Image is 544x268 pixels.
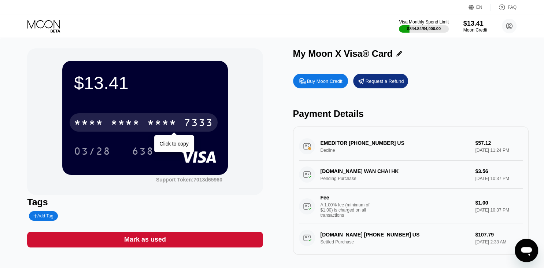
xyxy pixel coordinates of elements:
[156,177,222,183] div: Support Token: 7013d65960
[463,20,487,27] div: $13.41
[463,20,487,33] div: $13.41Moon Credit
[463,27,487,33] div: Moon Credit
[353,74,408,88] div: Request a Refund
[126,142,159,160] div: 638
[69,142,116,160] div: 03/28
[160,141,189,147] div: Click to copy
[508,5,517,10] div: FAQ
[27,197,263,208] div: Tags
[33,213,53,219] div: Add Tag
[293,109,529,119] div: Payment Details
[293,48,393,59] div: My Moon X Visa® Card
[399,19,448,25] div: Visa Monthly Spend Limit
[132,146,154,158] div: 638
[156,177,222,183] div: Support Token:7013d65960
[469,4,491,11] div: EN
[475,208,522,213] div: [DATE] 10:37 PM
[29,211,58,221] div: Add Tag
[293,74,348,88] div: Buy Moon Credit
[307,78,343,84] div: Buy Moon Credit
[491,4,517,11] div: FAQ
[299,189,523,224] div: FeeA 1.00% fee (minimum of $1.00) is charged on all transactions$1.00[DATE] 10:37 PM
[476,5,482,10] div: EN
[74,73,216,93] div: $13.41
[27,232,263,247] div: Mark as used
[366,78,404,84] div: Request a Refund
[321,195,372,201] div: Fee
[74,146,111,158] div: 03/28
[475,200,522,206] div: $1.00
[515,239,538,262] iframe: Button to launch messaging window, conversation in progress
[184,118,213,129] div: 7333
[407,26,441,31] div: $844.84 / $4,000.00
[321,202,375,218] div: A 1.00% fee (minimum of $1.00) is charged on all transactions
[124,235,166,244] div: Mark as used
[399,19,448,33] div: Visa Monthly Spend Limit$844.84/$4,000.00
